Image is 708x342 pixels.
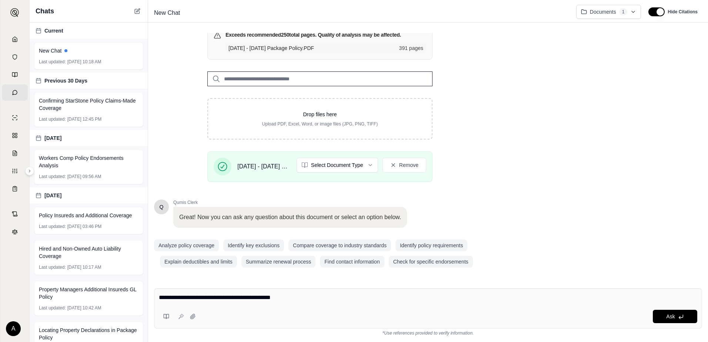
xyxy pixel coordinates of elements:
span: Current [44,27,63,34]
a: Contract Analysis [2,206,28,222]
span: [DATE] [44,192,61,199]
span: 391 pages [399,44,423,52]
span: Chats [36,6,54,16]
span: Last updated: [39,116,66,122]
div: Edit Title [151,7,570,19]
span: Last updated: [39,264,66,270]
button: Summarize renewal process [241,256,316,268]
span: 2025 - 2026 Package Policy.PDF [228,44,395,52]
a: Documents Vault [2,49,28,65]
button: Remove [383,158,426,172]
span: Policy Insureds and Additional Coverage [39,212,132,219]
a: Prompt Library [2,67,28,83]
span: [DATE] [44,134,61,142]
a: Custom Report [2,163,28,179]
div: A [6,321,21,336]
span: Hello [160,203,164,211]
span: Documents [590,8,616,16]
span: [DATE] 09:56 AM [67,174,101,180]
button: Ask [653,310,697,323]
a: Coverage Table [2,181,28,197]
a: Single Policy [2,110,28,126]
span: Hired and Non-Owned Auto Liability Coverage [39,245,138,260]
img: Expand sidebar [10,8,19,17]
span: Qumis Clerk [173,199,407,205]
button: Expand sidebar [7,5,22,20]
p: Great! Now you can ask any question about this document or select an option below. [179,213,401,222]
h3: Exceeds recommended 250 total pages. Quality of analysis may be affected. [226,31,401,38]
span: Last updated: [39,224,66,229]
span: Last updated: [39,59,66,65]
span: [DATE] 03:46 PM [67,224,101,229]
span: 1 [619,8,628,16]
a: Policy Comparisons [2,127,28,144]
span: Previous 30 Days [44,77,87,84]
a: Legal Search Engine [2,224,28,240]
button: Identify key exclusions [223,239,284,251]
button: Compare coverage to industry standards [288,239,391,251]
button: Find contact information [320,256,384,268]
button: Expand sidebar [25,167,34,175]
span: [DATE] - [DATE] Package Policy.PDF [237,162,291,171]
span: Last updated: [39,174,66,180]
span: [DATE] 10:18 AM [67,59,101,65]
span: Last updated: [39,305,66,311]
span: Hide Citations [668,9,698,15]
span: New Chat [151,7,183,19]
button: Documents1 [576,5,641,19]
span: [DATE] 10:17 AM [67,264,101,270]
span: Confirming StarStone Policy Claims-Made Coverage [39,97,138,112]
p: Drop files here [220,111,420,118]
a: Chat [2,84,28,101]
span: Ask [666,313,675,319]
a: Home [2,31,28,47]
span: [DATE] 12:45 PM [67,116,101,122]
span: Locating Property Declarations in Package Policy [39,326,138,341]
button: Analyze policy coverage [154,239,219,251]
button: Explain deductibles and limits [160,256,237,268]
a: Claim Coverage [2,145,28,161]
span: [DATE] 10:42 AM [67,305,101,311]
p: Upload PDF, Excel, Word, or image files (JPG, PNG, TIFF) [220,121,420,127]
span: Workers Comp Policy Endorsements Analysis [39,154,138,169]
span: Property Managers Additional Insureds GL Policy [39,286,138,301]
button: Identify policy requirements [395,239,467,251]
button: New Chat [133,7,142,16]
button: Check for specific endorsements [389,256,473,268]
span: New Chat [39,47,61,54]
div: *Use references provided to verify information. [154,329,702,336]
